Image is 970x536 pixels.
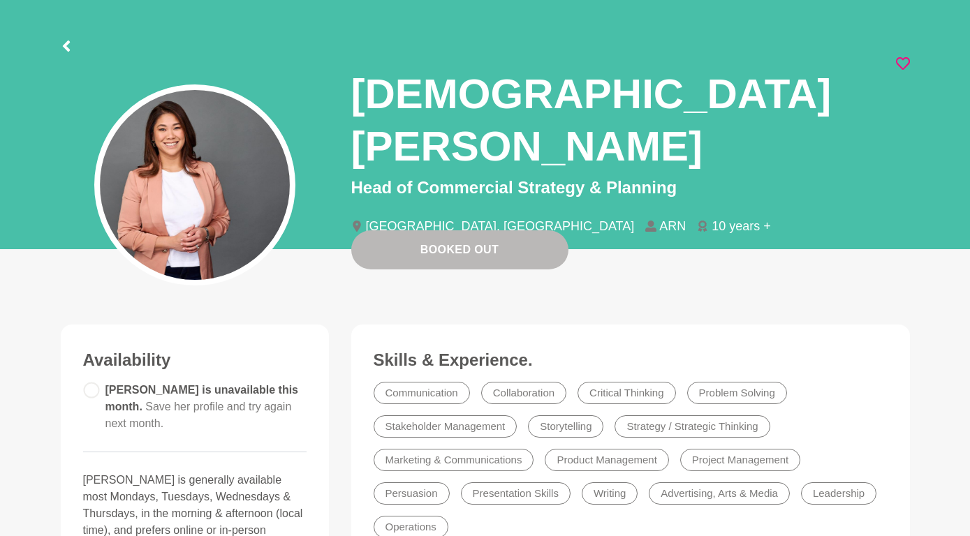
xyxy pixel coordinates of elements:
[645,220,697,232] li: ARN
[351,68,896,172] h1: [DEMOGRAPHIC_DATA][PERSON_NAME]
[105,401,292,429] span: Save her profile and try again next month.
[351,220,646,232] li: [GEOGRAPHIC_DATA], [GEOGRAPHIC_DATA]
[83,350,307,371] h3: Availability
[105,384,299,429] span: [PERSON_NAME] is unavailable this month.
[374,350,888,371] h3: Skills & Experience.
[351,175,910,200] p: Head of Commercial Strategy & Planning
[697,220,782,232] li: 10 years +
